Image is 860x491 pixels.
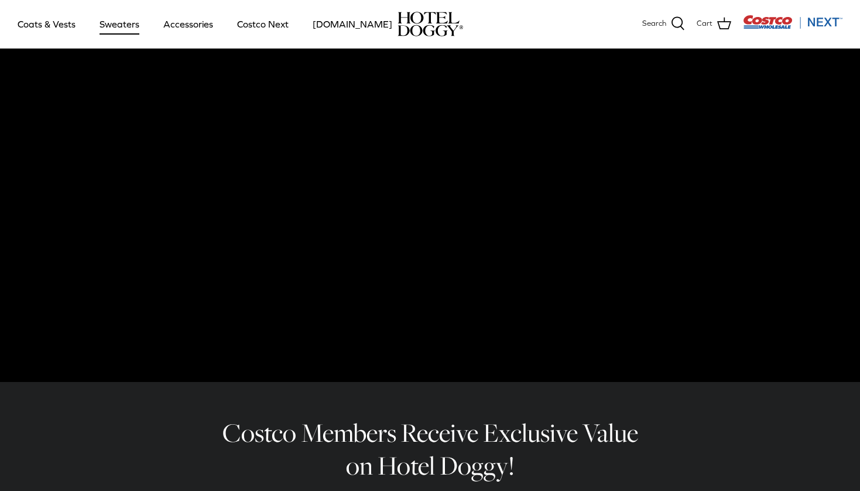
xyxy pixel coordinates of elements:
[642,16,685,32] a: Search
[398,12,463,36] img: hoteldoggycom
[743,22,842,31] a: Visit Costco Next
[153,4,224,44] a: Accessories
[697,16,731,32] a: Cart
[89,4,150,44] a: Sweaters
[743,15,842,29] img: Costco Next
[302,4,403,44] a: [DOMAIN_NAME]
[7,4,86,44] a: Coats & Vests
[697,18,712,30] span: Cart
[214,417,647,483] h2: Costco Members Receive Exclusive Value on Hotel Doggy!
[398,12,463,36] a: hoteldoggy.com hoteldoggycom
[642,18,666,30] span: Search
[227,4,299,44] a: Costco Next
